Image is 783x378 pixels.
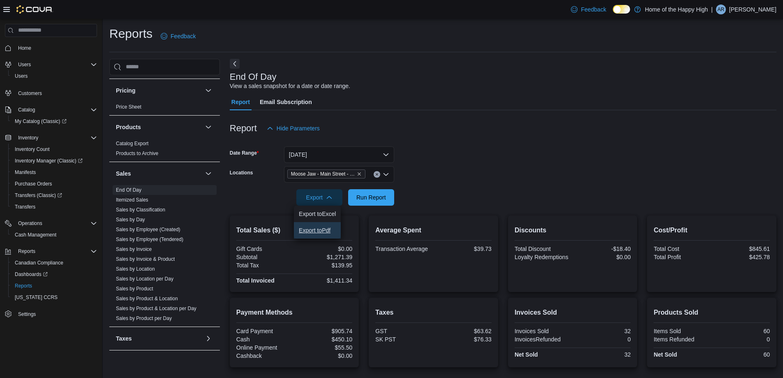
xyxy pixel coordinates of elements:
h2: Invoices Sold [515,308,631,318]
button: Reports [2,246,100,257]
div: $55.50 [296,344,352,351]
button: Customers [2,87,100,99]
button: Purchase Orders [8,178,100,190]
div: $63.62 [435,328,492,334]
span: Users [12,71,97,81]
div: Loyalty Redemptions [515,254,571,260]
span: Reports [15,283,32,289]
div: 60 [714,351,770,358]
a: Inventory Manager (Classic) [12,156,86,166]
h2: Discounts [515,225,631,235]
span: Home [18,45,31,51]
a: Users [12,71,31,81]
button: Sales [203,169,213,179]
button: Inventory [2,132,100,144]
a: Sales by Product & Location [116,296,178,301]
a: Canadian Compliance [12,258,67,268]
span: [US_STATE] CCRS [15,294,58,301]
span: Reports [15,246,97,256]
div: Alana Ratke [716,5,726,14]
span: Operations [18,220,42,227]
span: Customers [15,88,97,98]
button: Taxes [203,334,213,343]
button: Reports [8,280,100,292]
span: Purchase Orders [12,179,97,189]
button: Products [116,123,202,131]
span: Inventory Count [12,144,97,154]
button: Export toExcel [294,206,341,222]
div: $76.33 [435,336,492,343]
a: Transfers [12,202,39,212]
button: Products [203,122,213,132]
a: Price Sheet [116,104,141,110]
span: Sales by Location [116,266,155,272]
label: Date Range [230,150,259,156]
button: Open list of options [383,171,389,178]
div: View a sales snapshot for a date or date range. [230,82,350,90]
span: Sales by Product & Location per Day [116,305,196,312]
div: $1,411.34 [296,277,352,284]
span: Sales by Classification [116,206,165,213]
div: 0 [574,336,631,343]
a: Settings [15,309,39,319]
span: Inventory Manager (Classic) [12,156,97,166]
div: Online Payment [236,344,293,351]
div: Invoices Sold [515,328,571,334]
button: [US_STATE] CCRS [8,292,100,303]
button: Transfers [8,201,100,213]
div: $905.74 [296,328,352,334]
h3: Report [230,123,257,133]
h2: Payment Methods [236,308,353,318]
button: Taxes [116,334,202,343]
button: Catalog [2,104,100,116]
span: Customers [18,90,42,97]
span: Inventory Manager (Classic) [15,158,83,164]
a: Sales by Day [116,217,145,223]
div: $39.73 [435,246,492,252]
div: Transaction Average [375,246,432,252]
div: Total Cost [654,246,710,252]
button: Users [15,60,34,70]
a: Sales by Employee (Created) [116,227,180,232]
h2: Cost/Profit [654,225,770,235]
span: Sales by Day [116,216,145,223]
button: Users [8,70,100,82]
div: Items Refunded [654,336,710,343]
span: Inventory [18,135,38,141]
button: Remove Moose Jaw - Main Street - Fire & Flower from selection in this group [357,172,362,176]
div: Sales [109,185,220,327]
a: Sales by Invoice [116,246,152,252]
span: Users [15,73,28,79]
a: Sales by Classification [116,207,165,213]
span: Sales by Product & Location [116,295,178,302]
a: Catalog Export [116,141,148,146]
a: End Of Day [116,187,141,193]
a: Manifests [12,167,39,177]
a: Transfers (Classic) [8,190,100,201]
div: 60 [714,328,770,334]
a: Products to Archive [116,151,158,156]
span: Users [18,61,31,68]
span: Export [301,189,337,206]
span: Export to Excel [299,211,336,217]
input: Dark Mode [613,5,630,14]
span: Run Report [356,193,386,202]
div: Total Discount [515,246,571,252]
span: Feedback [581,5,606,14]
button: Hide Parameters [263,120,323,137]
h3: Pricing [116,86,135,95]
span: Manifests [15,169,36,176]
span: Manifests [12,167,97,177]
span: Moose Jaw - Main Street - Fire & Flower [291,170,355,178]
button: Pricing [203,86,213,95]
span: Catalog [15,105,97,115]
button: Operations [15,218,46,228]
strong: Total Invoiced [236,277,275,284]
span: Washington CCRS [12,292,97,302]
span: Report [231,94,250,110]
h3: Taxes [116,334,132,343]
h2: Average Spent [375,225,492,235]
nav: Complex example [5,39,97,341]
div: Total Profit [654,254,710,260]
